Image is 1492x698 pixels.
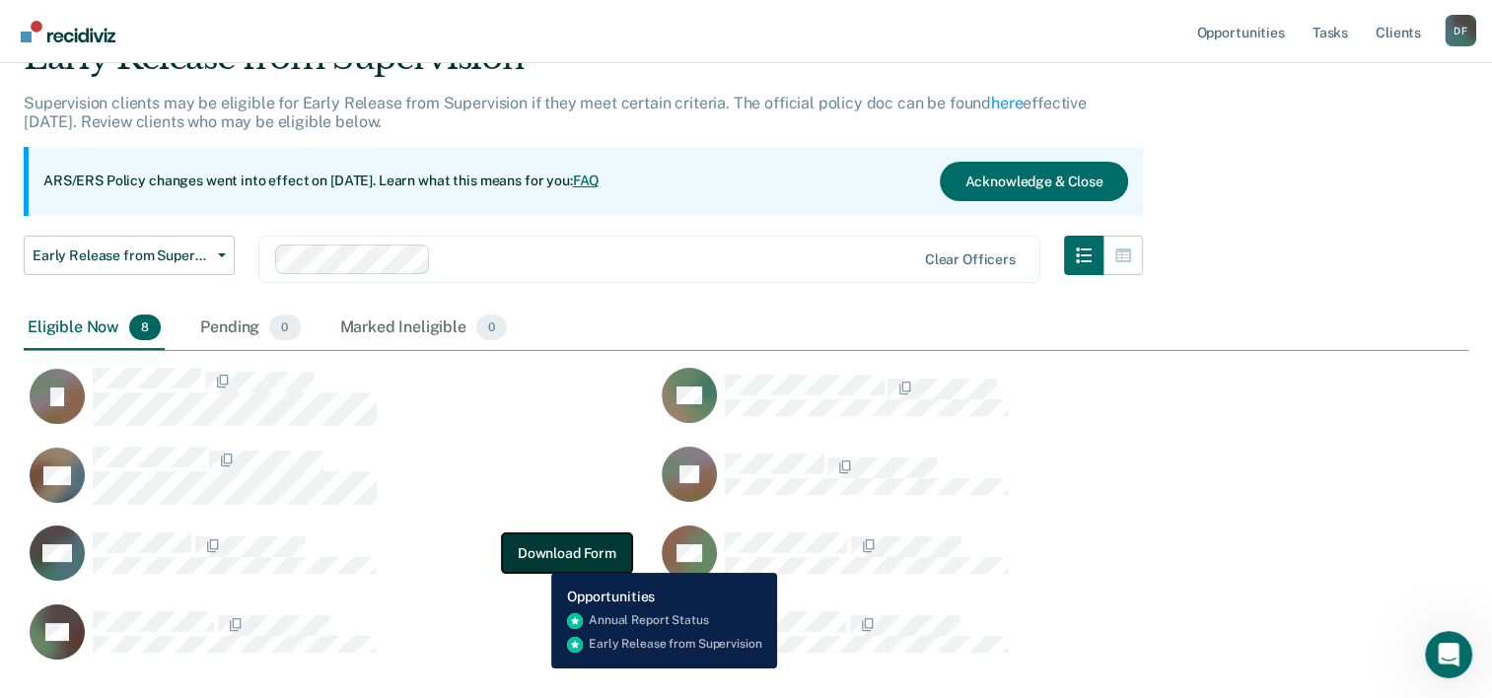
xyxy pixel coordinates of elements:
div: CaseloadOpportunityCell-04231362 [656,367,1288,446]
div: CaseloadOpportunityCell-08040928 [24,603,656,682]
div: CaseloadOpportunityCell-16322833 [656,524,1288,603]
div: CaseloadOpportunityCell-04353751 [656,603,1288,682]
span: 8 [129,314,161,340]
span: Early Release from Supervision [33,247,210,264]
div: Eligible Now8 [24,307,165,350]
div: Early Release from Supervision [24,37,1143,94]
button: Download Form [502,533,632,573]
div: CaseloadOpportunityCell-50317544 [24,524,656,603]
button: Profile dropdown button [1445,15,1476,46]
a: FAQ [573,173,601,188]
span: 0 [269,314,300,340]
div: D F [1445,15,1476,46]
img: Recidiviz [21,21,115,42]
div: Pending0 [196,307,304,350]
button: Early Release from Supervision [24,236,235,275]
a: here [991,94,1023,112]
div: CaseloadOpportunityCell-03428499 [24,446,656,524]
div: CaseloadOpportunityCell-01004464 [24,367,656,446]
button: Acknowledge & Close [940,162,1127,201]
div: CaseloadOpportunityCell-04336417 [656,446,1288,524]
span: 0 [476,314,507,340]
p: ARS/ERS Policy changes went into effect on [DATE]. Learn what this means for you: [43,172,600,191]
p: Supervision clients may be eligible for Early Release from Supervision if they meet certain crite... [24,94,1087,131]
div: Marked Ineligible0 [336,307,512,350]
iframe: Intercom live chat [1425,631,1472,678]
div: Clear officers [925,251,1016,268]
a: Navigate to form link [502,533,632,573]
